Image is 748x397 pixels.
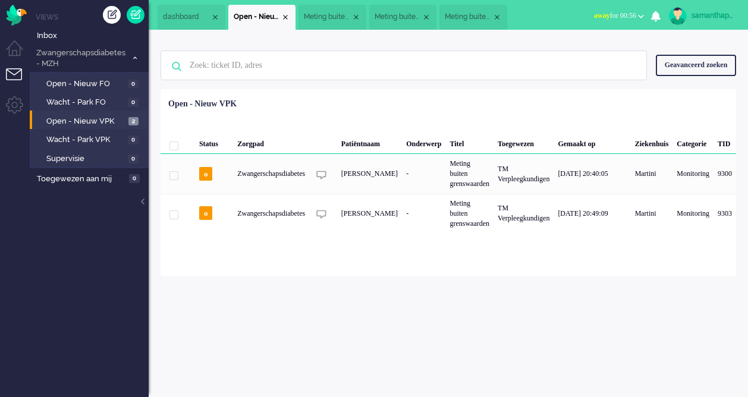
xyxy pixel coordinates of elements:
img: flow_omnibird.svg [6,5,27,26]
span: for 00:56 [594,11,636,20]
div: [PERSON_NAME] [337,154,402,193]
li: Dashboard menu [6,40,33,67]
div: Close tab [210,12,220,22]
div: samanthapmsc [692,10,736,21]
div: 9303 [714,194,736,233]
li: 9244 [369,5,437,30]
div: Zwangerschapsdiabetes [233,154,309,193]
div: 9303 [161,194,736,233]
span: 0 [129,174,140,183]
li: 9262 [439,5,507,30]
div: - [402,194,445,233]
a: Toegewezen aan mij 0 [34,172,149,185]
div: Close tab [281,12,290,22]
span: o [199,206,213,220]
li: View [228,5,296,30]
span: 0 [128,98,139,107]
li: awayfor 00:56 [587,4,651,30]
div: Patiëntnaam [337,130,402,154]
span: Meting buiten grenswaarden [445,12,492,22]
img: avatar [669,7,687,25]
div: Close tab [492,12,502,22]
span: Open - Nieuw VPK [46,116,125,127]
span: 0 [128,80,139,89]
li: Dashboard [158,5,225,30]
a: Open - Nieuw VPK 2 [34,114,147,127]
div: TM Verpleegkundigen [494,154,554,193]
div: Close tab [351,12,361,22]
a: Wacht - Park VPK 0 [34,133,147,146]
span: 2 [128,117,139,126]
a: Omnidesk [6,8,27,17]
div: Martini [631,154,673,193]
div: Monitoring [672,154,714,193]
span: Toegewezen aan mij [37,174,125,185]
span: away [594,11,610,20]
img: ic-search-icon.svg [161,51,192,82]
a: Wacht - Park FO 0 [34,95,147,108]
span: 0 [128,136,139,144]
span: Open - Nieuw VPK [234,12,281,22]
div: Zwangerschapsdiabetes [233,194,309,233]
li: Views [36,12,149,22]
a: Inbox [34,29,149,42]
span: dashboard [163,12,210,22]
button: awayfor 00:56 [587,7,651,24]
span: Inbox [37,30,149,42]
a: Open - Nieuw FO 0 [34,77,147,90]
div: [DATE] 20:40:05 [554,154,630,193]
div: [DATE] 20:49:09 [554,194,630,233]
input: Zoek: ticket ID, adres [181,51,630,80]
div: Meting buiten grenswaarden [445,154,494,193]
span: Supervisie [46,153,125,165]
span: Meting buiten grenswaarden (3) [375,12,422,22]
div: Meting buiten grenswaarden [445,194,494,233]
span: 0 [128,155,139,163]
span: Open - Nieuw FO [46,78,125,90]
li: Tickets menu [6,68,33,95]
a: Supervisie 0 [34,152,147,165]
div: Open - Nieuw VPK [168,98,237,110]
div: 9300 [161,154,736,193]
a: samanthapmsc [667,7,736,25]
li: 9396 [298,5,366,30]
div: TM Verpleegkundigen [494,194,554,233]
span: o [199,167,213,181]
div: Martini [631,194,673,233]
div: Categorie [672,130,714,154]
span: Wacht - Park VPK [46,134,125,146]
div: - [402,154,445,193]
li: Admin menu [6,96,33,123]
div: Close tab [422,12,431,22]
div: TID [714,130,736,154]
img: ic_chat_grey.svg [316,209,326,219]
span: Wacht - Park FO [46,97,125,108]
div: Geavanceerd zoeken [656,55,736,75]
div: Ziekenhuis [631,130,673,154]
img: ic_chat_grey.svg [316,170,326,180]
div: Creëer ticket [103,6,121,24]
div: Toegewezen [494,130,554,154]
a: Quick Ticket [127,6,144,24]
div: 9300 [714,154,736,193]
div: Monitoring [672,194,714,233]
div: Zorgpad [233,130,309,154]
div: [PERSON_NAME] [337,194,402,233]
div: Onderwerp [402,130,445,154]
div: Titel [445,130,494,154]
div: Status [195,130,233,154]
div: Gemaakt op [554,130,630,154]
span: Meting buiten grenswaarden [304,12,351,22]
span: Zwangerschapsdiabetes - MZH [34,48,127,70]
